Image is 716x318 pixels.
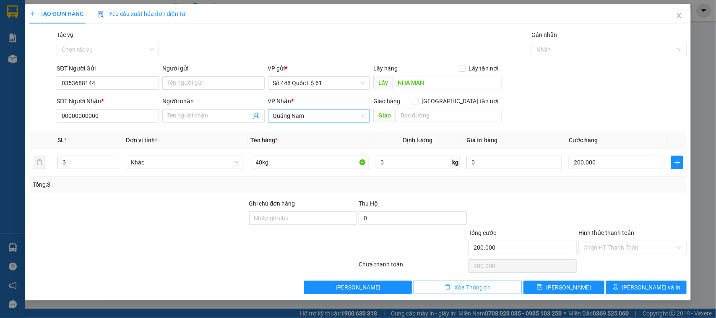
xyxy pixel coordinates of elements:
[304,281,412,294] button: [PERSON_NAME]
[466,156,562,169] input: 0
[358,260,468,274] div: Chưa thanh toán
[268,64,370,73] div: VP gửi
[622,283,681,292] span: [PERSON_NAME] và In
[373,109,396,122] span: Giao
[57,137,64,143] span: SL
[523,281,604,294] button: save[PERSON_NAME]
[373,98,400,104] span: Giao hàng
[33,180,277,189] div: Tổng: 3
[578,229,634,236] label: Hình thức thanh toán
[419,96,502,106] span: [GEOGRAPHIC_DATA] tận nơi
[33,156,46,169] button: delete
[466,64,502,73] span: Lấy tận nơi
[336,283,380,292] span: [PERSON_NAME]
[451,156,460,169] span: kg
[414,281,522,294] button: deleteXóa Thông tin
[131,156,239,169] span: Khác
[97,11,104,18] img: icon
[671,156,683,169] button: plus
[672,159,683,166] span: plus
[162,96,265,106] div: Người nhận
[469,229,496,236] span: Tổng cước
[454,283,491,292] span: Xóa Thông tin
[249,211,357,225] input: Ghi chú đơn hàng
[396,109,502,122] input: Dọc đường
[532,31,557,38] label: Gán nhãn
[546,283,591,292] span: [PERSON_NAME]
[29,10,84,17] span: TẠO ĐƠN HÀNG
[29,11,35,17] span: plus
[359,200,378,207] span: Thu Hộ
[373,65,398,72] span: Lấy hàng
[445,284,451,291] span: delete
[251,137,278,143] span: Tên hàng
[126,137,157,143] span: Đơn vị tính
[667,4,691,28] button: Close
[253,112,260,119] span: user-add
[403,137,432,143] span: Định lượng
[57,96,159,106] div: SĐT Người Nhận
[162,64,265,73] div: Người gửi
[537,284,543,291] span: save
[393,76,502,89] input: Dọc đường
[373,76,393,89] span: Lấy
[249,200,295,207] label: Ghi chú đơn hàng
[466,137,497,143] span: Giá trị hàng
[251,156,369,169] input: VD: Bàn, Ghế
[676,12,682,19] span: close
[57,64,159,73] div: SĐT Người Gửi
[273,109,365,122] span: Quảng Nam
[268,98,292,104] span: VP Nhận
[606,281,687,294] button: printer[PERSON_NAME] và In
[57,31,73,38] label: Tác vụ
[273,77,365,89] span: Số 448 Quốc Lộ 61
[613,284,619,291] span: printer
[569,137,598,143] span: Cước hàng
[97,10,186,17] span: Yêu cầu xuất hóa đơn điện tử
